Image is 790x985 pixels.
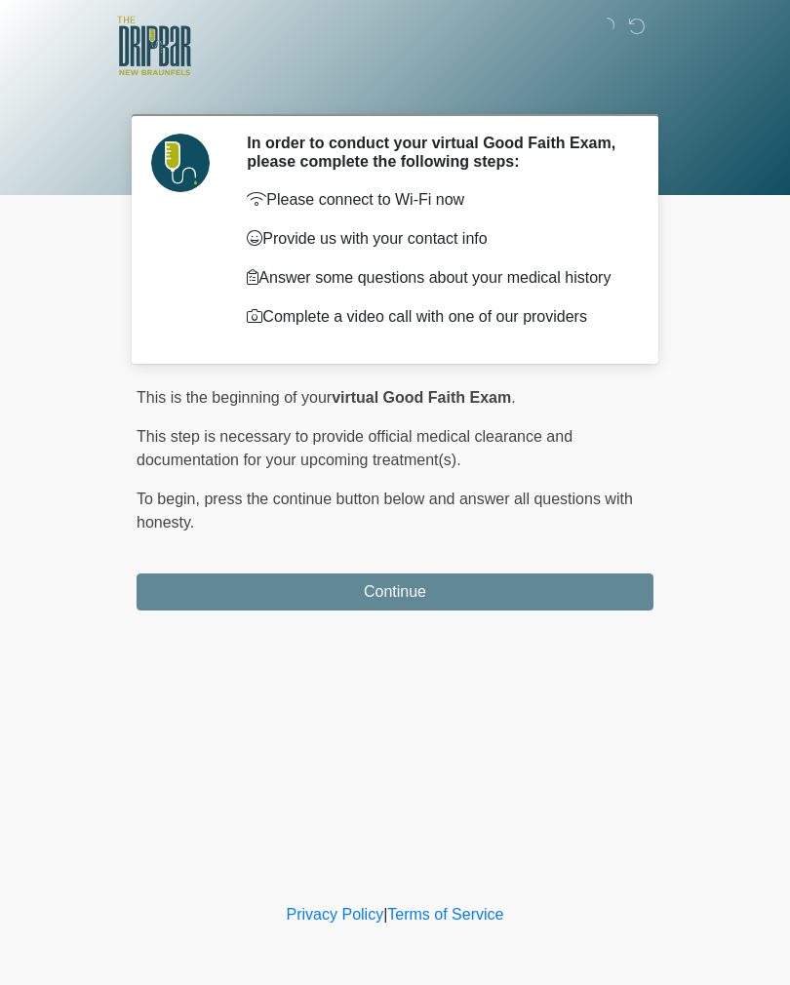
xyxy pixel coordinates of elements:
[383,906,387,923] a: |
[247,266,624,290] p: Answer some questions about your medical history
[247,134,624,171] h2: In order to conduct your virtual Good Faith Exam, please complete the following steps:
[137,428,573,468] span: This step is necessary to provide official medical clearance and documentation for your upcoming ...
[151,134,210,192] img: Agent Avatar
[137,389,332,406] span: This is the beginning of your
[137,491,204,507] span: To begin,
[137,491,633,531] span: press the continue button below and answer all questions with honesty.
[287,906,384,923] a: Privacy Policy
[387,906,503,923] a: Terms of Service
[137,573,653,611] button: Continue
[511,389,515,406] span: .
[117,15,191,78] img: The DRIPBaR - New Braunfels Logo
[247,227,624,251] p: Provide us with your contact info
[332,389,511,406] strong: virtual Good Faith Exam
[247,188,624,212] p: Please connect to Wi-Fi now
[247,305,624,329] p: Complete a video call with one of our providers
